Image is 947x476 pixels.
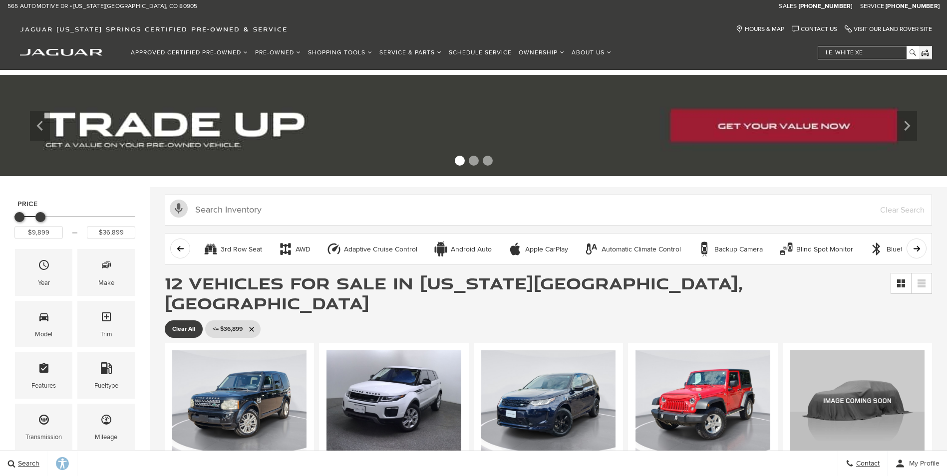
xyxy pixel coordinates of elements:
button: Automatic Climate ControlAutomatic Climate Control [579,238,686,259]
span: Clear All [172,323,195,335]
div: 3rd Row Seat [203,241,218,256]
button: Apple CarPlayApple CarPlay [502,238,574,259]
a: Pre-Owned [252,44,305,61]
span: Model [38,308,50,329]
div: Apple CarPlay [508,241,523,256]
span: Search [15,460,39,468]
input: i.e. White XE [818,46,918,59]
div: Next [897,111,917,141]
span: Contact [854,460,880,468]
div: TrimTrim [77,301,135,347]
input: Maximum [87,226,135,239]
button: Backup CameraBackup Camera [691,238,768,259]
div: Blind Spot Monitor [796,245,853,254]
a: Hours & Map [736,25,784,33]
img: 2017 Land Rover Range Rover Evoque SE Premium [326,350,461,451]
span: Make [100,256,112,277]
div: Maximum Price [35,212,45,222]
button: Adaptive Cruise ControlAdaptive Cruise Control [321,238,423,259]
div: AWD [278,241,293,256]
div: Blind Spot Monitor [779,241,794,256]
span: Year [38,256,50,277]
span: Go to slide 2 [469,156,479,166]
a: Service & Parts [376,44,445,61]
span: Trim [100,308,112,329]
div: Automatic Climate Control [602,245,681,254]
div: Backup Camera [714,245,763,254]
div: Android Auto [451,245,492,254]
div: Backup Camera [697,241,712,256]
a: [PHONE_NUMBER] [799,2,853,10]
div: YearYear [15,249,72,295]
nav: Main Navigation [127,44,615,61]
input: Minimum [14,226,63,239]
span: Features [38,360,50,380]
img: 2011 Land Rover LR4 HSE [172,350,307,451]
span: Jaguar [US_STATE] Springs Certified Pre-Owned & Service [20,25,288,33]
img: 2015 Chevrolet Silverado 1500 LTZ [790,350,925,451]
span: 12 Vehicles for Sale in [US_STATE][GEOGRAPHIC_DATA], [GEOGRAPHIC_DATA] [165,271,743,314]
div: FeaturesFeatures [15,352,72,399]
a: Jaguar [US_STATE] Springs Certified Pre-Owned & Service [15,25,293,33]
div: TransmissionTransmission [15,404,72,450]
span: Sales [779,2,797,10]
button: scroll right [907,238,927,258]
div: Model [35,329,52,340]
button: BluetoothBluetooth [864,238,922,259]
img: 2022 Land Rover Discovery Sport S R-Dynamic [481,350,616,451]
div: Trim [100,329,112,340]
a: Approved Certified Pre-Owned [127,44,252,61]
button: Blind Spot MonitorBlind Spot Monitor [773,238,859,259]
div: Automatic Climate Control [584,241,599,256]
a: Contact Us [792,25,837,33]
div: Make [98,277,114,288]
a: Shopping Tools [305,44,376,61]
h5: Price [17,200,132,209]
button: scroll left [170,238,190,258]
div: Year [38,277,50,288]
div: Adaptive Cruise Control [344,245,417,254]
img: 2015 Jeep Wrangler Sport [635,350,770,451]
span: Fueltype [100,360,112,380]
div: Previous [30,111,50,141]
a: 565 Automotive Dr • [US_STATE][GEOGRAPHIC_DATA], CO 80905 [7,2,197,10]
div: Bluetooth [887,245,917,254]
div: Price [14,209,135,239]
div: FueltypeFueltype [77,352,135,399]
div: MakeMake [77,249,135,295]
span: My Profile [905,460,940,468]
div: ModelModel [15,301,72,347]
span: Go to slide 3 [483,156,493,166]
img: Jaguar [20,49,102,56]
button: 3rd Row Seat3rd Row Seat [198,238,268,259]
a: [PHONE_NUMBER] [886,2,940,10]
button: Android AutoAndroid Auto [428,238,497,259]
div: Fueltype [94,380,118,391]
div: Transmission [25,432,62,443]
a: Ownership [515,44,568,61]
svg: Click to toggle on voice search [170,200,188,218]
div: Adaptive Cruise Control [326,241,341,256]
input: Search Inventory [165,195,932,226]
span: Mileage [100,411,112,432]
div: Features [31,380,56,391]
span: <= $36,899 [213,323,243,335]
a: Schedule Service [445,44,515,61]
span: Go to slide 1 [455,156,465,166]
div: Minimum Price [14,212,24,222]
div: Android Auto [433,241,448,256]
a: Visit Our Land Rover Site [845,25,932,33]
div: Bluetooth [869,241,884,256]
div: 3rd Row Seat [221,245,262,254]
button: AWDAWD [273,238,316,259]
a: About Us [568,44,615,61]
div: Apple CarPlay [525,245,568,254]
a: jaguar [20,47,102,56]
span: Transmission [38,411,50,432]
button: Open user profile menu [888,451,947,476]
div: MileageMileage [77,404,135,450]
div: AWD [296,245,311,254]
div: Mileage [95,432,117,443]
span: Service [860,2,884,10]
